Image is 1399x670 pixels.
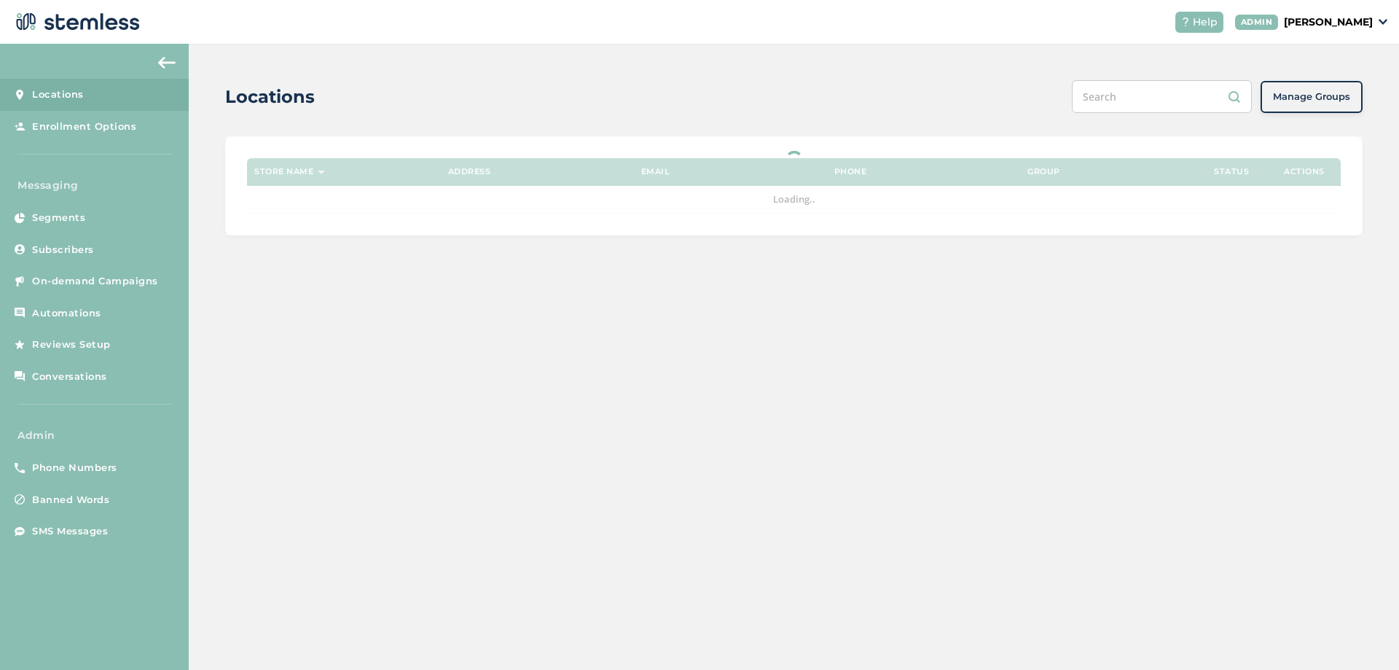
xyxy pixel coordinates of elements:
span: Locations [32,87,84,102]
h2: Locations [225,84,315,110]
span: On-demand Campaigns [32,274,158,289]
span: Conversations [32,370,107,384]
span: SMS Messages [32,524,108,539]
iframe: Chat Widget [1326,600,1399,670]
img: icon-help-white-03924b79.svg [1181,17,1190,26]
span: Subscribers [32,243,94,257]
span: Banned Words [32,493,109,507]
span: Phone Numbers [32,461,117,475]
span: Manage Groups [1273,90,1350,104]
span: Help [1193,15,1218,30]
span: Reviews Setup [32,338,111,352]
input: Search [1072,80,1252,113]
span: Automations [32,306,101,321]
p: [PERSON_NAME] [1284,15,1373,30]
button: Manage Groups [1261,81,1363,113]
span: Enrollment Options [32,120,136,134]
span: Segments [32,211,85,225]
img: icon-arrow-back-accent-c549486e.svg [158,57,176,69]
img: icon_down-arrow-small-66adaf34.svg [1379,19,1387,25]
div: ADMIN [1235,15,1279,30]
img: logo-dark-0685b13c.svg [12,7,140,36]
